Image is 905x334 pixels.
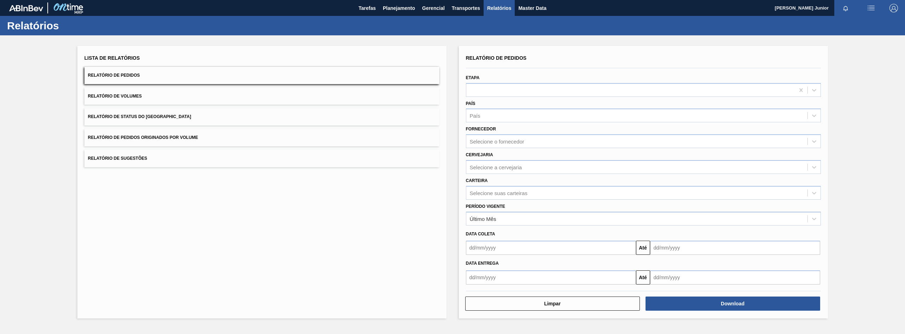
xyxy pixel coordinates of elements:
[7,22,133,30] h1: Relatórios
[84,55,140,61] span: Lista de Relatórios
[84,150,439,167] button: Relatório de Sugestões
[465,297,640,311] button: Limpar
[88,135,198,140] span: Relatório de Pedidos Originados por Volume
[88,73,140,78] span: Relatório de Pedidos
[9,5,43,11] img: TNhmsLtSVTkK8tSr43FrP2fwEKptu5GPRR3wAAAABJRU5ErkJggg==
[834,3,857,13] button: Notificações
[466,75,480,80] label: Etapa
[470,216,496,222] div: Último Mês
[466,261,499,266] span: Data entrega
[466,270,636,285] input: dd/mm/yyyy
[650,270,820,285] input: dd/mm/yyyy
[84,88,439,105] button: Relatório de Volumes
[466,204,505,209] label: Período Vigente
[646,297,820,311] button: Download
[84,129,439,146] button: Relatório de Pedidos Originados por Volume
[466,127,496,131] label: Fornecedor
[358,4,376,12] span: Tarefas
[88,156,147,161] span: Relatório de Sugestões
[383,4,415,12] span: Planejamento
[867,4,875,12] img: userActions
[88,114,191,119] span: Relatório de Status do [GEOGRAPHIC_DATA]
[470,113,480,119] div: País
[422,4,445,12] span: Gerencial
[466,178,488,183] label: Carteira
[636,241,650,255] button: Até
[466,152,493,157] label: Cervejaria
[889,4,898,12] img: Logout
[466,241,636,255] input: dd/mm/yyyy
[452,4,480,12] span: Transportes
[518,4,546,12] span: Master Data
[84,67,439,84] button: Relatório de Pedidos
[466,55,527,61] span: Relatório de Pedidos
[470,139,524,145] div: Selecione o fornecedor
[650,241,820,255] input: dd/mm/yyyy
[487,4,511,12] span: Relatórios
[466,232,495,236] span: Data coleta
[88,94,142,99] span: Relatório de Volumes
[84,108,439,125] button: Relatório de Status do [GEOGRAPHIC_DATA]
[470,190,527,196] div: Selecione suas carteiras
[636,270,650,285] button: Até
[466,101,475,106] label: País
[470,164,522,170] div: Selecione a cervejaria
